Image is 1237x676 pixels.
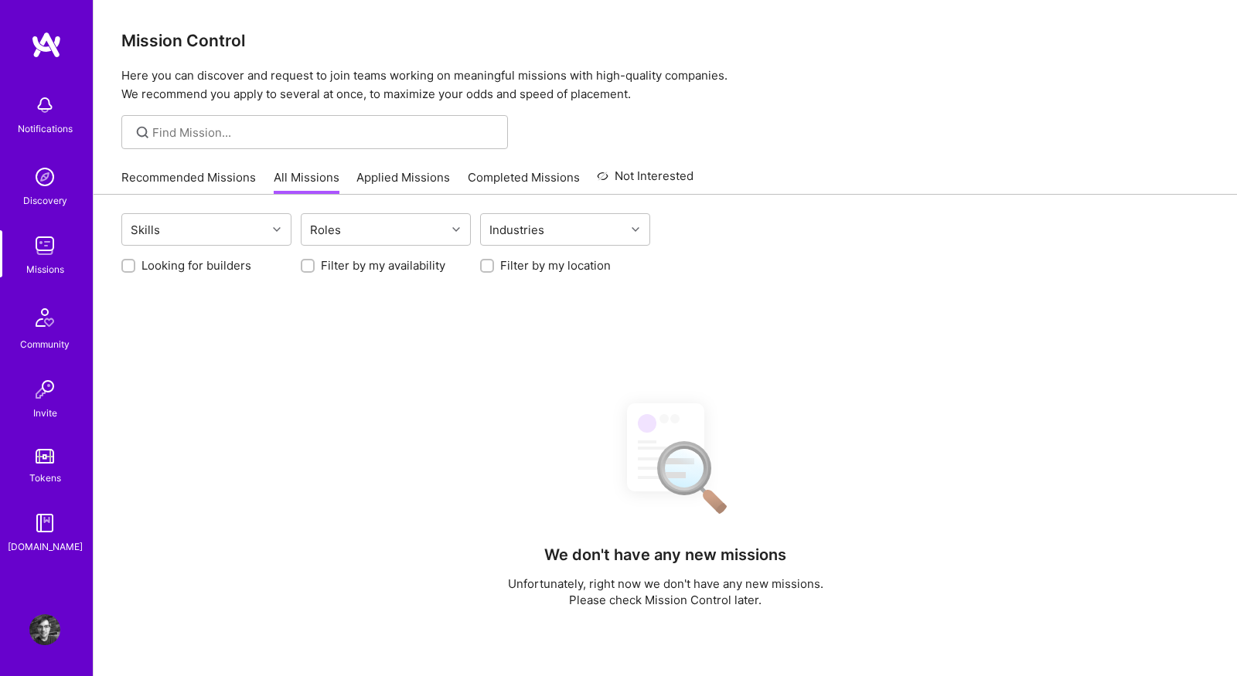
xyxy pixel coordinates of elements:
[321,257,445,273] label: Filter by my availability
[452,226,460,233] i: icon Chevron
[152,124,496,141] input: Find Mission...
[127,219,164,241] div: Skills
[29,470,61,486] div: Tokens
[544,545,786,564] h4: We don't have any new missions
[508,592,823,608] p: Please check Mission Control later.
[597,167,693,195] a: Not Interested
[29,508,60,538] img: guide book
[632,226,639,233] i: icon Chevron
[18,121,73,137] div: Notifications
[121,66,1209,104] p: Here you can discover and request to join teams working on meaningful missions with high-quality ...
[29,614,60,645] img: User Avatar
[33,405,57,421] div: Invite
[29,230,60,261] img: teamwork
[468,169,580,195] a: Completed Missions
[508,576,823,592] p: Unfortunately, right now we don't have any new missions.
[31,31,62,59] img: logo
[36,449,54,464] img: tokens
[29,161,60,192] img: discovery
[356,169,450,195] a: Applied Missions
[274,169,339,195] a: All Missions
[121,31,1209,50] h3: Mission Control
[141,257,251,273] label: Looking for builders
[29,90,60,121] img: bell
[486,219,548,241] div: Industries
[273,226,281,233] i: icon Chevron
[26,261,64,277] div: Missions
[20,336,70,352] div: Community
[26,299,63,336] img: Community
[600,389,731,525] img: No Results
[500,257,611,273] label: Filter by my location
[26,614,64,645] a: User Avatar
[23,192,67,209] div: Discovery
[134,124,152,141] i: icon SearchGrey
[306,219,345,241] div: Roles
[8,538,83,555] div: [DOMAIN_NAME]
[29,374,60,405] img: Invite
[121,169,256,195] a: Recommended Missions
